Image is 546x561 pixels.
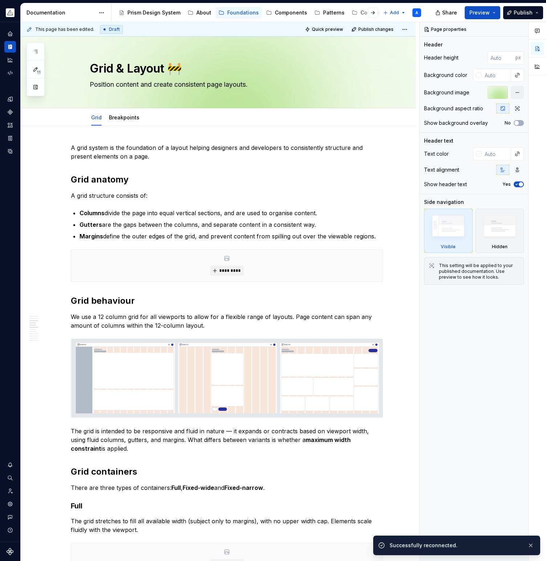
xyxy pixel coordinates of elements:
[390,10,399,16] span: Add
[6,8,15,17] img: 933d721a-f27f-49e1-b294-5bdbb476d662.png
[183,484,214,491] strong: Fixed-wide
[4,54,16,66] a: Analytics
[424,209,473,253] div: Visible
[4,41,16,53] a: Documentation
[4,146,16,157] a: Data sources
[424,150,449,157] div: Text color
[4,459,16,471] button: Notifications
[80,232,383,241] p: define the outer edges of the grid, and prevent content from spilling out over the viewable regions.
[88,79,363,90] textarea: Position content and create consistent page layouts.
[505,120,511,126] label: No
[4,106,16,118] a: Components
[4,132,16,144] a: Storybook stories
[227,9,259,16] div: Foundations
[106,110,142,125] div: Breakpoints
[465,6,500,19] button: Preview
[88,60,363,77] textarea: Grid & Layout 🚧
[4,498,16,510] a: Settings
[311,7,347,19] a: Patterns
[185,7,214,19] a: About
[71,295,383,307] h2: Grid behaviour
[263,7,310,19] a: Components
[492,244,508,250] div: Hidden
[80,209,105,217] strong: Columns
[476,209,524,253] div: Hidden
[4,511,16,523] div: Contact support
[424,41,443,48] div: Header
[303,24,346,34] button: Quick preview
[71,466,137,477] strong: Grid containers
[349,24,397,34] button: Publish changes
[439,263,519,280] div: This setting will be applied to your published documentation. Use preview to see how it looks.
[432,6,462,19] button: Share
[116,5,379,20] div: Page tree
[109,114,139,120] a: Breakpoints
[91,114,102,120] a: Grid
[71,143,383,161] p: A grid system is the foundation of a layout helping designers and developers to consistently stru...
[514,9,533,16] span: Publish
[4,28,16,40] a: Home
[127,9,180,16] div: Prism Design System
[216,7,262,19] a: Foundations
[35,26,94,32] span: This page has been edited.
[109,26,120,32] span: Draft
[4,472,16,484] button: Search ⌘K
[71,517,383,534] p: The grid stretches to fill all available width (subject only to margins), with no upper width cap...
[349,7,384,19] a: Content
[424,166,459,173] div: Text alignment
[171,484,181,491] strong: Full
[27,9,95,16] div: Documentation
[424,89,469,96] div: Background image
[502,181,511,187] label: Yes
[80,233,103,240] strong: Margins
[503,6,543,19] button: Publish
[116,7,183,19] a: Prism Design System
[71,191,383,200] p: A grid structure consists of:
[516,55,521,61] p: px
[442,9,457,16] span: Share
[71,174,383,185] h2: Grid anatomy
[71,436,352,452] strong: maximum width constraint
[4,93,16,105] a: Design tokens
[71,483,383,492] p: There are three types of containers: , and .
[482,147,511,160] input: Auto
[71,339,383,418] img: e1b94293-a56a-44fb-8736-163821fc2eb1.png
[469,9,490,16] span: Preview
[71,501,82,510] strong: Full
[7,548,14,555] svg: Supernova Logo
[424,71,467,79] div: Background color
[323,9,345,16] div: Patterns
[381,8,408,18] button: Add
[80,220,383,229] p: are the gaps between the columns, and separate content in a consistent way.
[424,105,483,112] div: Background aspect ratio
[415,10,418,16] div: A
[4,485,16,497] a: Invite team
[80,221,102,228] strong: Gutters
[424,54,459,61] div: Header height
[424,198,464,206] div: Side navigation
[4,119,16,131] a: Assets
[441,244,456,250] div: Visible
[312,26,343,32] span: Quick preview
[390,542,522,549] div: Successfully reconnected.
[424,181,467,188] div: Show header text
[80,209,383,217] p: divide the page into equal vertical sections, and are used to organise content.
[488,51,516,64] input: Auto
[4,67,16,79] a: Code automation
[196,9,211,16] div: About
[358,26,394,32] span: Publish changes
[275,9,307,16] div: Components
[482,69,511,82] input: Auto
[36,69,41,75] span: 11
